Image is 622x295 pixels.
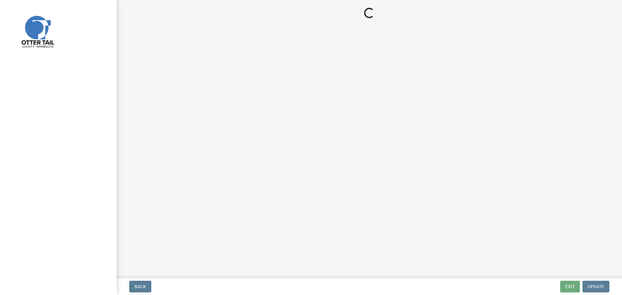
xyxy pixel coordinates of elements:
[582,281,609,292] button: Update
[13,7,62,55] img: Otter Tail County, Minnesota
[129,281,151,292] button: Back
[588,284,604,289] span: Update
[134,284,146,289] span: Back
[560,281,580,292] button: Exit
